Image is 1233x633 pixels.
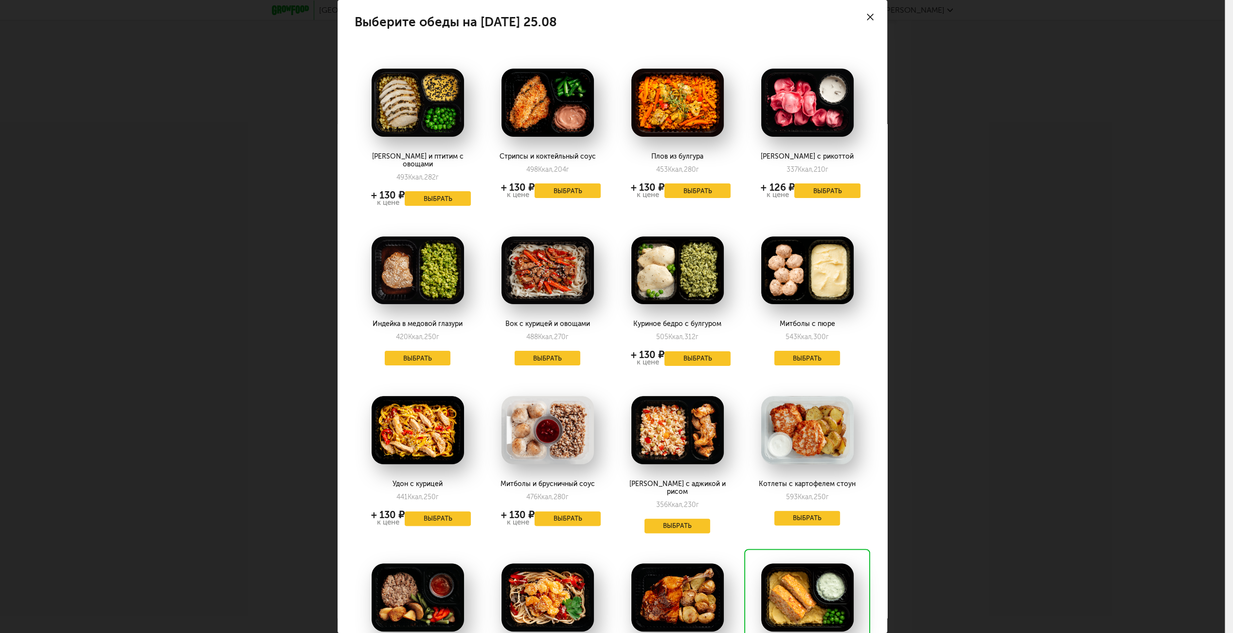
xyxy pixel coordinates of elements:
span: Ккал, [408,493,424,501]
button: Выбрать [664,183,731,198]
button: Выбрать [405,511,471,526]
div: Плов из булгура [624,153,731,161]
img: big_3p7Sl9ZsbvRH9M43.png [501,236,594,305]
img: big_Ow0gNtqrzrhyRnRg.png [761,396,854,464]
button: Выбрать [794,183,860,198]
span: г [696,165,699,174]
div: Котлеты с картофелем стоун [754,480,860,488]
img: big_HiiCm5w86QSjzLpf.png [631,236,724,305]
div: 337 210 [786,165,828,174]
div: Индейка в медовой глазури [364,320,471,328]
img: big_tLPrUg4668jP0Yfa.png [501,396,594,464]
div: к цене [501,191,535,199]
div: 488 270 [526,333,569,341]
span: г [566,493,569,501]
span: Ккал, [408,333,424,341]
span: г [696,333,698,341]
div: + 130 ₽ [371,511,405,519]
div: + 130 ₽ [501,183,535,191]
h4: Выберите обеды на [DATE] 25.08 [355,17,557,27]
img: big_YcWzeRWi98k1jhV3.png [631,69,724,137]
span: Ккал, [797,333,813,341]
div: к цене [501,519,535,526]
span: г [436,173,439,181]
div: к цене [371,519,405,526]
span: г [696,501,699,509]
div: Митболы с пюре [754,320,860,328]
div: 441 250 [396,493,439,501]
span: Ккал, [538,333,554,341]
div: Митболы и брусничный соус [494,480,601,488]
span: г [826,493,829,501]
div: Вок с курицей и овощами [494,320,601,328]
button: Выбрать [385,351,451,365]
button: Выбрать [774,351,840,365]
button: Выбрать [515,351,581,365]
div: + 130 ₽ [631,183,664,191]
button: Выбрать [535,183,601,198]
span: Ккал, [798,165,814,174]
img: big_px5hWvNDD54JTG2z.png [372,69,464,137]
div: к цене [631,359,664,366]
img: big_9AQQJZ8gryAUOT6w.png [372,563,464,632]
button: Выбрать [664,351,731,366]
span: Ккал, [668,165,684,174]
div: 493 282 [396,173,439,181]
div: к цене [761,191,794,199]
span: г [825,165,828,174]
img: big_BFO234G9GzP9LEAt.png [631,563,724,632]
div: к цене [631,191,664,199]
div: 476 280 [526,493,569,501]
span: г [436,493,439,501]
img: big_tEkfRxL7jMyGjdJp.png [501,563,594,632]
span: Ккал, [668,501,684,509]
span: Ккал, [537,493,554,501]
span: Ккал, [798,493,814,501]
img: big_tsROXB5P9kwqKV4s.png [761,69,854,137]
div: + 130 ₽ [631,351,664,359]
div: 356 230 [656,501,699,509]
div: [PERSON_NAME] и птитим с овощами [364,153,471,168]
div: + 126 ₽ [761,183,794,191]
div: + 130 ₽ [501,511,535,519]
div: 453 280 [656,165,699,174]
span: Ккал, [538,165,554,174]
span: г [826,333,829,341]
div: к цене [371,199,405,206]
div: 420 250 [396,333,439,341]
div: [PERSON_NAME] с рикоттой [754,153,860,161]
div: 593 250 [786,493,829,501]
img: big_A8dMbFVdBMb6J8zv.png [372,396,464,464]
img: big_sz9PS315UjtpT7sm.png [631,396,724,464]
div: Стрипсы и коктейльный соус [494,153,601,161]
div: [PERSON_NAME] с аджикой и рисом [624,480,731,496]
div: 543 300 [786,333,829,341]
button: Выбрать [405,191,471,206]
button: Выбрать [644,519,711,533]
img: big_XVkTC3FBYXOheKHU.png [761,563,854,632]
button: Выбрать [774,511,840,525]
span: г [436,333,439,341]
div: Удон с курицей [364,480,471,488]
div: 498 204 [526,165,569,174]
button: Выбрать [535,511,601,526]
div: Куриное бедро с булгуром [624,320,731,328]
span: г [566,165,569,174]
span: г [566,333,569,341]
img: big_NCBp2JHghsUOpNeG.png [761,236,854,305]
span: Ккал, [408,173,424,181]
div: 505 312 [656,333,698,341]
div: + 130 ₽ [371,191,405,199]
img: big_TwjRKnIyd7m5MQrK.png [501,69,594,137]
span: Ккал, [668,333,684,341]
img: big_BZtb2hnABZbDWl1Q.png [372,236,464,305]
